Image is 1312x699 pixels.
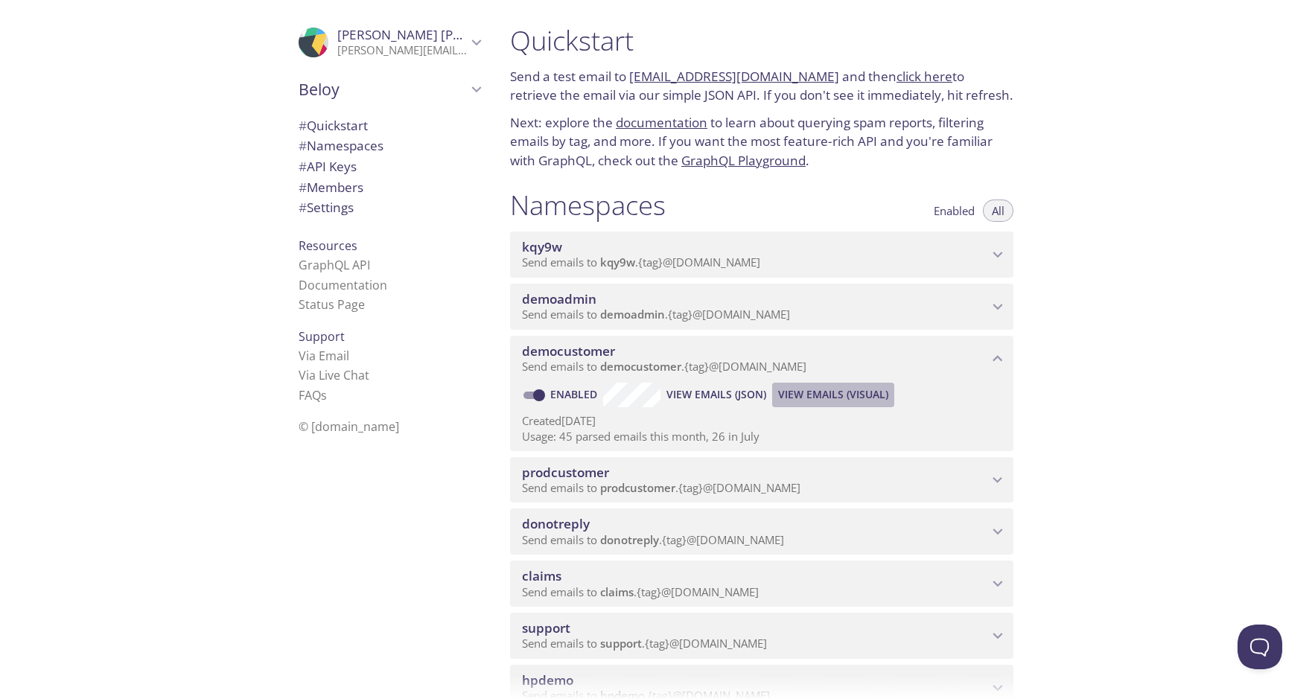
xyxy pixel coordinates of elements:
a: Status Page [299,296,365,313]
span: kqy9w [522,238,562,255]
a: [EMAIL_ADDRESS][DOMAIN_NAME] [629,68,839,85]
p: [PERSON_NAME][EMAIL_ADDRESS][DOMAIN_NAME] [337,43,467,58]
div: prodcustomer namespace [510,457,1013,503]
a: Via Live Chat [299,367,369,383]
a: Via Email [299,348,349,364]
div: Deepraj Khedekar [287,18,492,67]
span: # [299,117,307,134]
span: Resources [299,237,357,254]
span: prodcustomer [522,464,609,481]
span: View Emails (Visual) [778,386,888,403]
span: Namespaces [299,137,383,154]
div: support namespace [510,613,1013,659]
div: demoadmin namespace [510,284,1013,330]
button: View Emails (JSON) [660,383,772,406]
p: Next: explore the to learn about querying spam reports, filtering emails by tag, and more. If you... [510,113,1013,170]
span: Members [299,179,363,196]
span: support [600,636,642,651]
span: demoadmin [522,290,596,307]
a: GraphQL API [299,257,370,273]
span: © [DOMAIN_NAME] [299,418,399,435]
span: [PERSON_NAME] [PERSON_NAME] [337,26,541,43]
p: Created [DATE] [522,413,1001,429]
span: Send emails to . {tag} @[DOMAIN_NAME] [522,255,760,269]
button: Enabled [925,200,984,222]
span: Send emails to . {tag} @[DOMAIN_NAME] [522,532,784,547]
span: support [522,619,570,636]
div: donotreply namespace [510,508,1013,555]
h1: Namespaces [510,188,666,222]
div: democustomer namespace [510,336,1013,382]
span: Send emails to . {tag} @[DOMAIN_NAME] [522,636,767,651]
span: donotreply [600,532,659,547]
p: Usage: 45 parsed emails this month, 26 in July [522,429,1001,444]
span: View Emails (JSON) [666,386,766,403]
a: GraphQL Playground [681,152,806,169]
span: donotreply [522,515,590,532]
button: All [983,200,1013,222]
div: Beloy [287,70,492,109]
span: # [299,199,307,216]
span: API Keys [299,158,357,175]
span: democustomer [522,342,615,360]
span: # [299,158,307,175]
span: Send emails to . {tag} @[DOMAIN_NAME] [522,480,800,495]
div: claims namespace [510,561,1013,607]
span: kqy9w [600,255,635,269]
span: claims [522,567,561,584]
button: View Emails (Visual) [772,383,894,406]
span: democustomer [600,359,681,374]
span: s [321,387,327,403]
span: Beloy [299,79,467,100]
span: prodcustomer [600,480,675,495]
div: Quickstart [287,115,492,136]
div: API Keys [287,156,492,177]
span: Settings [299,199,354,216]
div: kqy9w namespace [510,232,1013,278]
a: click here [897,68,952,85]
div: Team Settings [287,197,492,218]
p: Send a test email to and then to retrieve the email via our simple JSON API. If you don't see it ... [510,67,1013,105]
span: Support [299,328,345,345]
span: Quickstart [299,117,368,134]
iframe: Help Scout Beacon - Open [1238,625,1282,669]
h1: Quickstart [510,24,1013,57]
a: Enabled [548,387,603,401]
span: Send emails to . {tag} @[DOMAIN_NAME] [522,307,790,322]
span: Send emails to . {tag} @[DOMAIN_NAME] [522,359,806,374]
div: Members [287,177,492,198]
a: Documentation [299,277,387,293]
span: claims [600,584,634,599]
span: # [299,137,307,154]
a: documentation [616,114,707,131]
span: Send emails to . {tag} @[DOMAIN_NAME] [522,584,759,599]
span: demoadmin [600,307,665,322]
a: FAQ [299,387,327,403]
span: # [299,179,307,196]
div: Namespaces [287,135,492,156]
